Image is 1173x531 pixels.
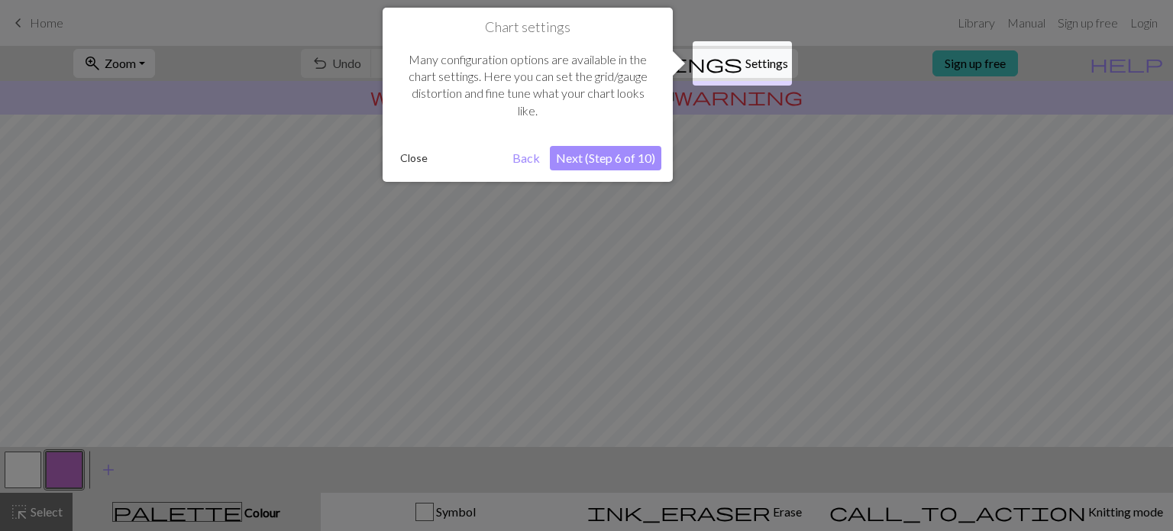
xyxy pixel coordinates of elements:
[506,146,546,170] button: Back
[394,147,434,170] button: Close
[550,146,661,170] button: Next (Step 6 of 10)
[383,8,673,182] div: Chart settings
[394,19,661,36] h1: Chart settings
[394,36,661,135] div: Many configuration options are available in the chart settings. Here you can set the grid/gauge d...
